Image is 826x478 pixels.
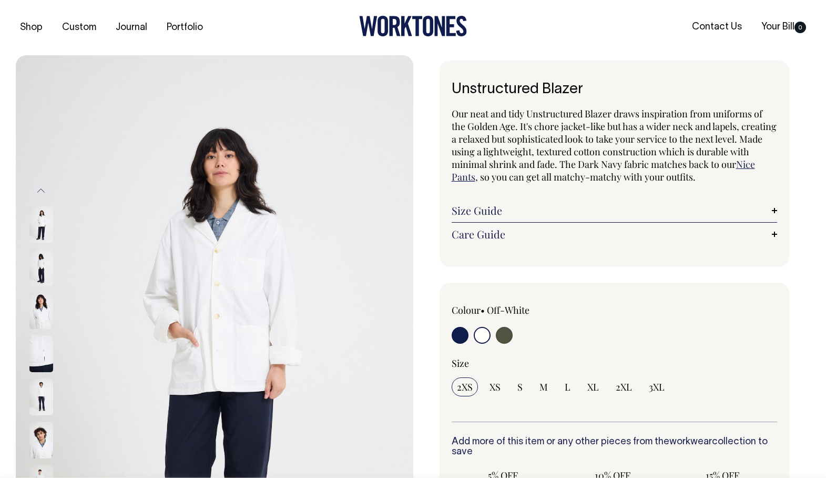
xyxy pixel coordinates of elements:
[29,292,53,329] img: off-white
[559,377,576,396] input: L
[452,82,778,98] h1: Unstructured Blazer
[490,381,501,393] span: XS
[452,304,582,316] div: Colour
[457,381,473,393] span: 2XS
[58,19,100,36] a: Custom
[644,377,670,396] input: 3XL
[452,357,778,370] div: Size
[33,179,49,203] button: Previous
[688,18,746,36] a: Contact Us
[610,377,637,396] input: 2XL
[29,422,53,459] img: off-white
[587,381,599,393] span: XL
[29,335,53,372] img: off-white
[487,304,529,316] label: Off-White
[582,377,604,396] input: XL
[111,19,151,36] a: Journal
[539,381,548,393] span: M
[794,22,806,33] span: 0
[452,158,755,183] a: Nice Pants
[757,18,810,36] a: Your Bill0
[669,437,712,446] a: workwear
[484,377,506,396] input: XS
[517,381,523,393] span: S
[452,107,777,171] span: Our neat and tidy Unstructured Blazer draws inspiration from uniforms of the Golden Age. It's cho...
[452,437,778,458] h6: Add more of this item or any other pieces from the collection to save
[16,19,47,36] a: Shop
[616,381,632,393] span: 2XL
[649,381,665,393] span: 3XL
[475,171,696,183] span: , so you can get all matchy-matchy with your outfits.
[29,249,53,286] img: off-white
[512,377,528,396] input: S
[481,304,485,316] span: •
[534,377,553,396] input: M
[29,379,53,415] img: off-white
[452,228,778,241] a: Care Guide
[452,377,478,396] input: 2XS
[565,381,570,393] span: L
[162,19,207,36] a: Portfolio
[452,204,778,217] a: Size Guide
[29,206,53,243] img: off-white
